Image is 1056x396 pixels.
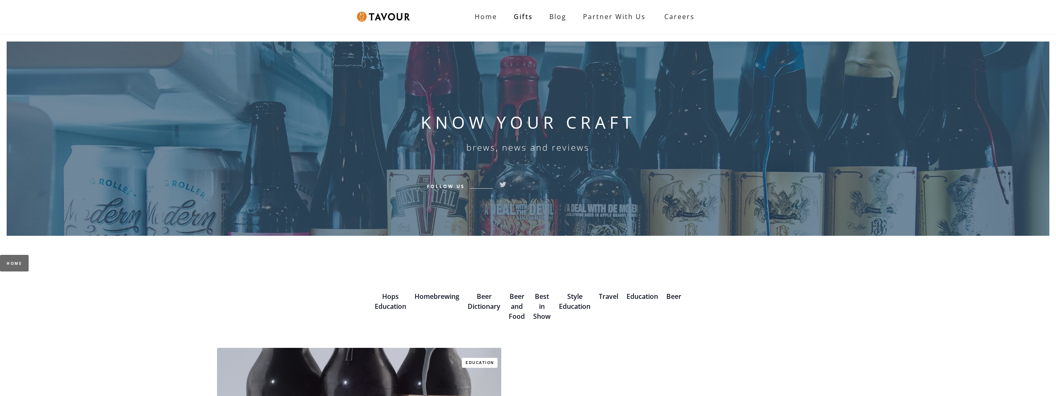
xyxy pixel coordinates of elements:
[654,5,701,28] a: Careers
[533,292,551,321] a: Best in Show
[466,142,590,152] h6: brews, news and reviews
[666,292,681,301] a: Beer
[541,8,575,25] a: Blog
[415,292,459,301] a: Homebrewing
[505,8,541,25] a: Gifts
[575,8,654,25] a: Partner with Us
[475,12,497,21] strong: Home
[462,358,498,368] a: Education
[559,292,590,311] a: Style Education
[421,112,636,132] h1: KNOW YOUR CRAFT
[375,292,406,311] a: Hops Education
[599,292,618,301] a: Travel
[664,8,695,25] strong: Careers
[466,8,505,25] a: Home
[509,292,525,321] a: Beer and Food
[427,182,465,190] h6: Follow Us
[468,292,500,311] a: Beer Dictionary
[627,292,658,301] a: Education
